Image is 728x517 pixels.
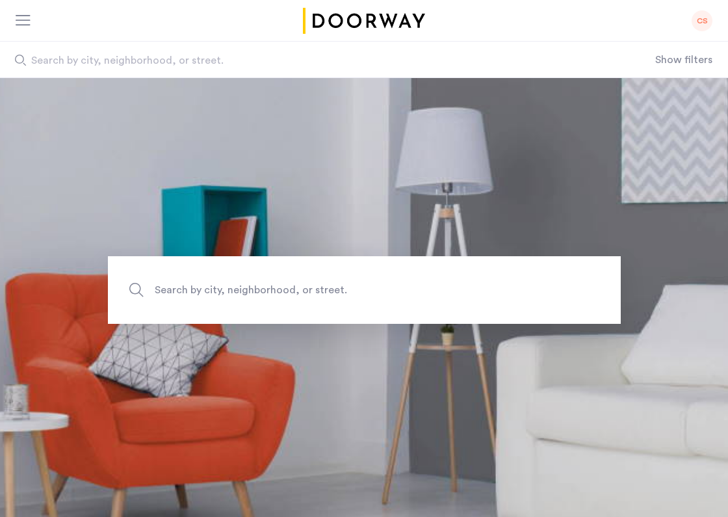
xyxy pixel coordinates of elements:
[300,8,428,34] img: logo
[692,10,712,31] div: CS
[300,8,428,34] a: Cazamio logo
[155,281,513,298] span: Search by city, neighborhood, or street.
[655,52,712,68] button: Show or hide filters
[108,256,621,324] input: Apartment Search
[31,53,555,68] span: Search by city, neighborhood, or street.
